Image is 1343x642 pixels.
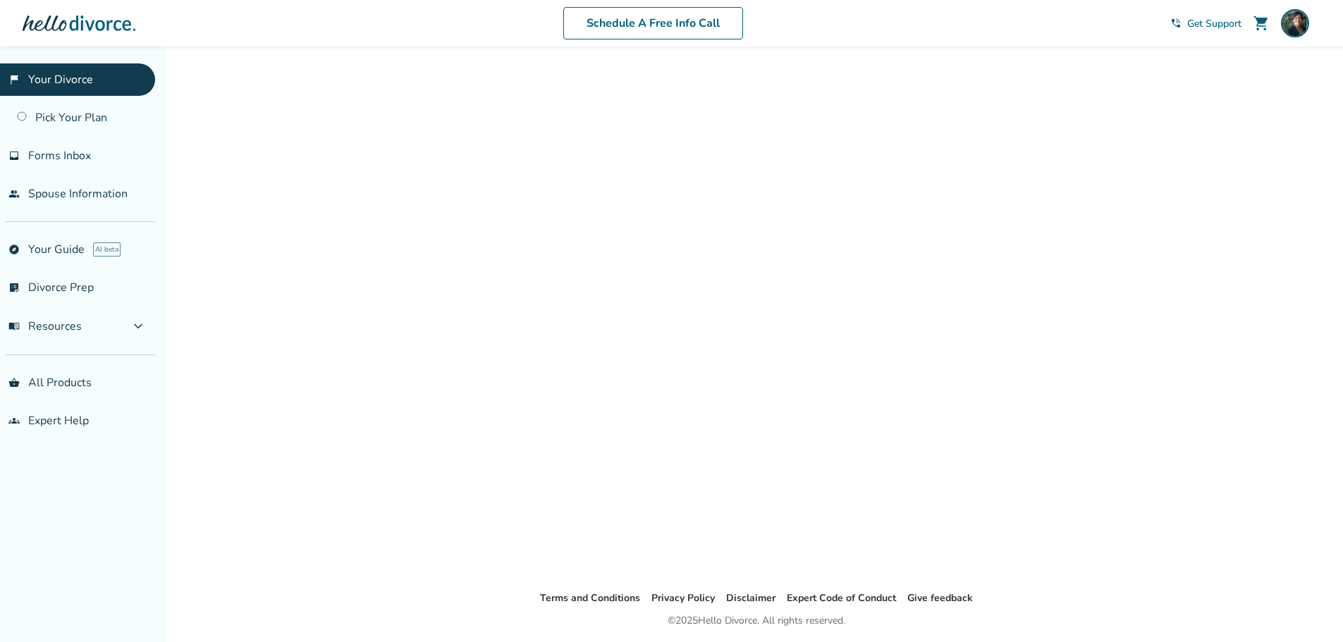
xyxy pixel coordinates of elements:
span: explore [8,244,20,255]
span: flag_2 [8,74,20,85]
span: Forms Inbox [28,148,91,163]
a: Privacy Policy [651,591,715,605]
img: Christiana Simpson [1281,9,1309,37]
a: Expert Code of Conduct [787,591,896,605]
span: menu_book [8,321,20,332]
span: Get Support [1187,17,1241,30]
span: expand_more [130,318,147,335]
span: AI beta [93,242,121,257]
a: Schedule A Free Info Call [563,7,743,39]
span: shopping_cart [1253,15,1270,32]
span: shopping_basket [8,377,20,388]
span: phone_in_talk [1170,18,1182,29]
li: Disclaimer [726,590,775,607]
span: inbox [8,150,20,161]
li: Give feedback [907,590,973,607]
span: people [8,188,20,199]
div: © 2025 Hello Divorce. All rights reserved. [668,612,845,629]
span: list_alt_check [8,282,20,293]
a: Terms and Conditions [540,591,640,605]
a: phone_in_talkGet Support [1170,17,1241,30]
span: groups [8,415,20,426]
span: Resources [8,319,82,334]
